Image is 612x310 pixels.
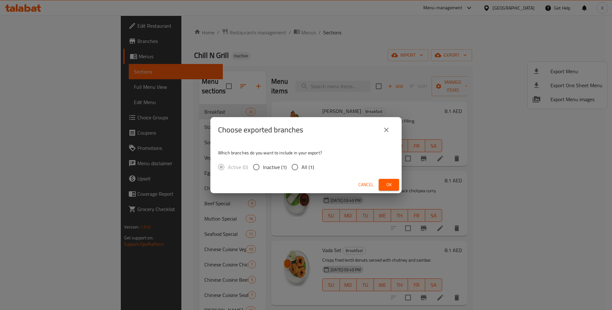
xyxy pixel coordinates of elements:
[218,125,303,135] h2: Choose exported branches
[379,179,399,191] button: Ok
[356,179,376,191] button: Cancel
[302,163,314,171] span: All (1)
[358,181,374,189] span: Cancel
[379,122,394,137] button: close
[218,150,394,156] p: Which branches do you want to include in your export?
[384,181,394,189] span: Ok
[228,163,248,171] span: Active (0)
[263,163,287,171] span: Inactive (1)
